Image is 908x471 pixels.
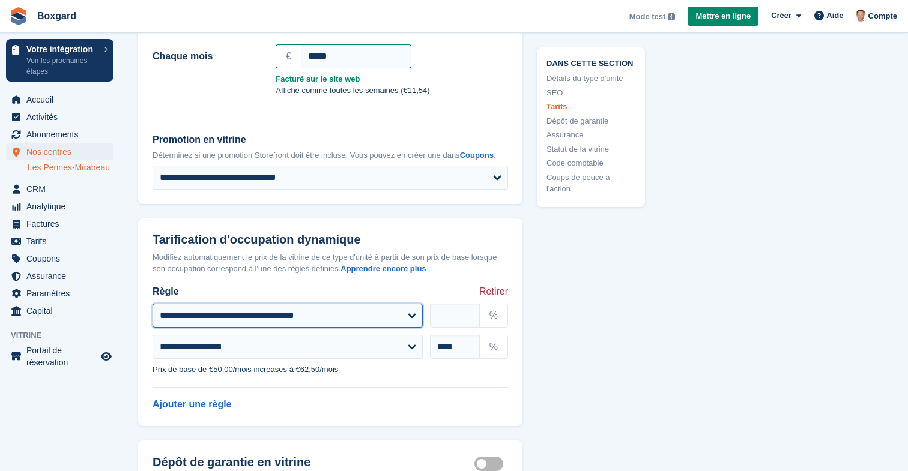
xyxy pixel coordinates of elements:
[855,10,867,22] img: Alban Mackay
[868,10,897,22] span: Compte
[6,109,114,125] a: menu
[546,56,635,68] span: Dans cette section
[26,143,98,160] span: Nos centres
[26,91,98,108] span: Accueil
[6,302,114,319] a: menu
[26,250,98,267] span: Coupons
[474,463,508,465] label: Security deposit on
[6,39,114,82] a: Votre intégration Voir les prochaines étapes
[6,268,114,284] a: menu
[26,344,98,368] span: Portail de réservation
[153,133,508,147] label: Promotion en vitrine
[26,126,98,143] span: Abonnements
[546,143,635,155] a: Statut de la vitrine
[695,10,751,22] span: Mettre en ligne
[153,455,474,469] h2: Dépôt de garantie en vitrine
[460,151,494,160] a: Coupons
[546,73,635,85] a: Détails du type d'unité
[340,264,426,273] a: Apprendre encore plus
[26,302,98,319] span: Capital
[26,55,98,77] p: Voir les prochaines étapes
[99,349,114,364] a: Boutique d'aperçu
[546,101,635,113] a: Tarifs
[153,284,179,299] strong: Règle
[6,285,114,302] a: menu
[546,86,635,98] a: SEO
[6,143,114,160] a: menu
[26,268,98,284] span: Assurance
[26,45,98,53] p: Votre intégration
[276,73,508,85] strong: Facturé sur le site web
[26,198,98,215] span: Analytique
[6,215,114,232] a: menu
[6,250,114,267] a: menu
[26,181,98,197] span: CRM
[28,162,114,173] a: Les Pennes-Mirabeau
[6,181,114,197] a: menu
[629,11,666,23] span: Mode test
[826,10,843,22] span: Aide
[546,171,635,194] a: Coups de pouce à l'action
[546,129,635,141] a: Assurance
[479,284,508,299] span: Retirer
[6,344,114,368] a: menu
[153,251,508,275] div: Modifiez automatiquement le prix de la vitrine de ce type d'unité à partir de son prix de base lo...
[546,115,635,127] a: Dépôt de garantie
[26,285,98,302] span: Paramètres
[771,10,791,22] span: Créer
[153,399,232,409] a: Ajouter une règle
[10,7,28,25] img: stora-icon-8386f47178a22dfd0bd8f6a31ec36ba5ce8667c1dd55bd0f319d3a0aa187defe.svg
[26,215,98,232] span: Factures
[153,233,361,247] span: Tarification d'occupation dynamique
[153,49,261,64] label: Chaque mois
[688,7,758,26] a: Mettre en ligne
[6,233,114,250] a: menu
[26,109,98,125] span: Activités
[6,198,114,215] a: menu
[276,85,508,97] p: Affiché comme toutes les semaines (€11,54)
[6,126,114,143] a: menu
[153,364,508,376] p: Prix de base de €50,00/mois increases à €62,50/mois
[11,329,120,341] span: Vitrine
[32,6,81,26] a: Boxgard
[546,157,635,169] a: Code comptable
[668,13,675,20] img: icon-info-grey-7440780725fd019a000dd9b08b2336e03edf1995a4989e88bcd33f0948082b44.svg
[26,233,98,250] span: Tarifs
[6,91,114,108] a: menu
[153,149,508,161] p: Déterminez si une promotion Storefront doit être incluse. Vous pouvez en créer une dans .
